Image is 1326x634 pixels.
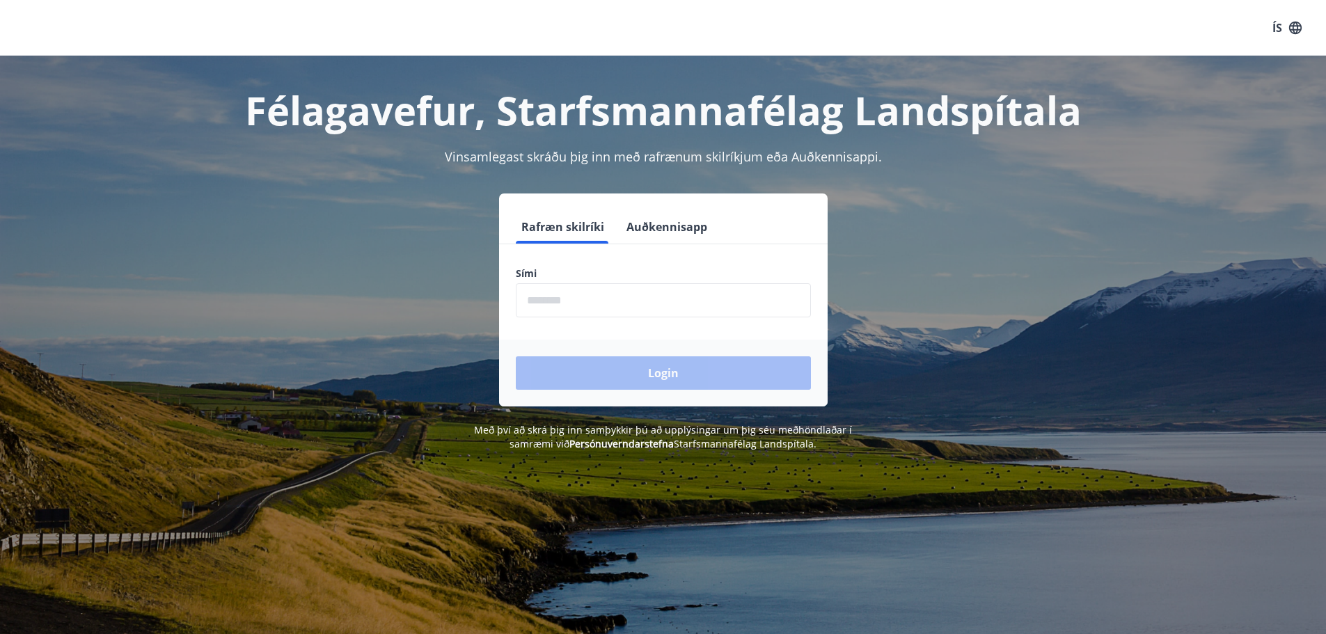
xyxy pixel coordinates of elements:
button: ÍS [1265,15,1309,40]
span: Vinsamlegast skráðu þig inn með rafrænum skilríkjum eða Auðkennisappi. [445,148,882,165]
button: Auðkennisapp [621,210,713,244]
span: Með því að skrá þig inn samþykkir þú að upplýsingar um þig séu meðhöndlaðar í samræmi við Starfsm... [474,423,852,450]
a: Persónuverndarstefna [569,437,674,450]
label: Sími [516,267,811,280]
button: Rafræn skilríki [516,210,610,244]
h1: Félagavefur, Starfsmannafélag Landspítala [179,84,1148,136]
